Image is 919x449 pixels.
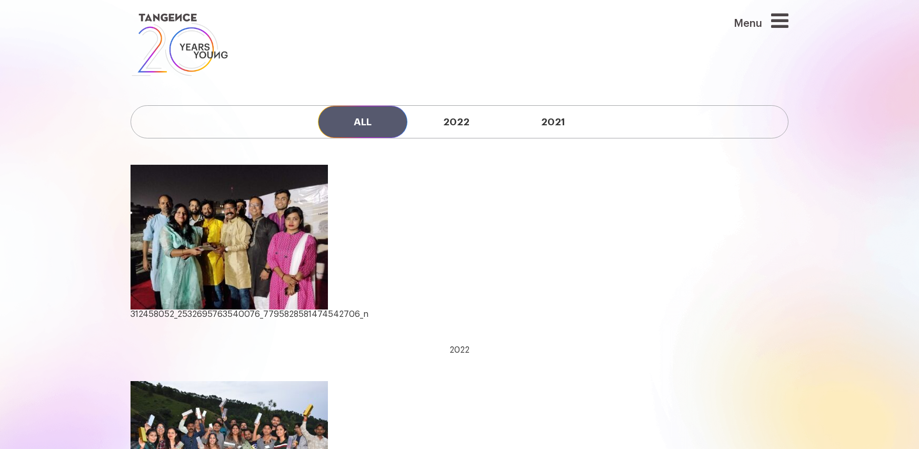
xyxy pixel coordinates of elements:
[318,106,407,138] a: All
[131,165,328,310] img: 312458052_2532695763540076_7795828581474542706_n
[131,345,788,355] div: 2022
[407,106,505,138] a: 2022
[505,106,601,138] a: 2021
[131,11,229,79] img: logo SVG
[131,310,788,319] div: 312458052_2532695763540076_7795828581474542706_n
